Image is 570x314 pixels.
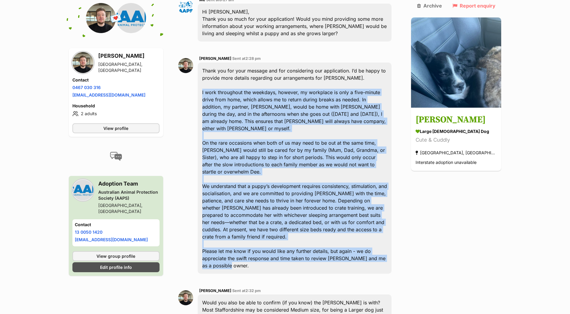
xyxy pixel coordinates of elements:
span: Sent at [232,56,261,61]
a: Report enquiry [453,3,495,8]
h3: Adoption Team [98,180,160,188]
div: [GEOGRAPHIC_DATA], [GEOGRAPHIC_DATA] [98,61,160,73]
span: 2:28 pm [245,56,261,61]
div: [GEOGRAPHIC_DATA], [GEOGRAPHIC_DATA] [98,202,160,214]
div: Cute & Cuddly [416,136,497,144]
h4: Contact [75,222,157,228]
h4: Contact [72,77,160,83]
span: [PERSON_NAME] [199,56,231,61]
div: [GEOGRAPHIC_DATA], [GEOGRAPHIC_DATA] [416,149,497,157]
div: Australian Animal Protection Society (AAPS) [98,189,160,201]
span: Edit profile info [100,264,132,270]
a: [EMAIL_ADDRESS][DOMAIN_NAME] [72,92,145,97]
span: [PERSON_NAME] [199,288,231,293]
div: large [DEMOGRAPHIC_DATA] Dog [416,128,497,135]
h4: Household [72,103,160,109]
img: conversation-icon-4a6f8262b818ee0b60e3300018af0b2d0b884aa5de6e9bcb8d3d4eeb1a70a7c4.svg [110,152,122,161]
a: [PERSON_NAME] large [DEMOGRAPHIC_DATA] Dog Cute & Cuddly [GEOGRAPHIC_DATA], [GEOGRAPHIC_DATA] Int... [411,109,501,171]
span: Sent at [232,288,261,293]
img: Matthew Wagner profile pic [86,3,116,33]
div: Hi [PERSON_NAME], Thank you so much for your application! Would you mind providing some more info... [198,4,392,42]
img: Australian Animal Protection Society (AAPS) profile pic [116,3,146,33]
img: Australian Animal Protection Society (AAPS) profile pic [72,180,93,201]
h3: [PERSON_NAME] [416,113,497,127]
span: View group profile [96,253,135,259]
span: 2:32 pm [245,288,261,293]
a: 13 0050 1420 [75,229,102,235]
li: 2 adults [72,110,160,117]
span: 💌 [109,12,123,25]
img: Matthew Wagner profile pic [178,58,193,73]
a: [EMAIL_ADDRESS][DOMAIN_NAME] [75,237,148,242]
a: Archive [417,3,442,8]
span: View profile [103,125,128,131]
span: Interstate adoption unavailable [416,160,477,165]
h3: [PERSON_NAME] [98,52,160,60]
img: Dee Reynolds [411,17,501,108]
a: Edit profile info [72,262,160,272]
img: Matthew Wagner profile pic [178,290,193,305]
a: View profile [72,123,160,133]
a: 0467 030 316 [72,85,101,90]
div: Thank you for your message and for considering our application. I’d be happy to provide more deta... [198,63,392,274]
img: Matthew Wagner profile pic [72,52,93,73]
a: View group profile [72,251,160,261]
